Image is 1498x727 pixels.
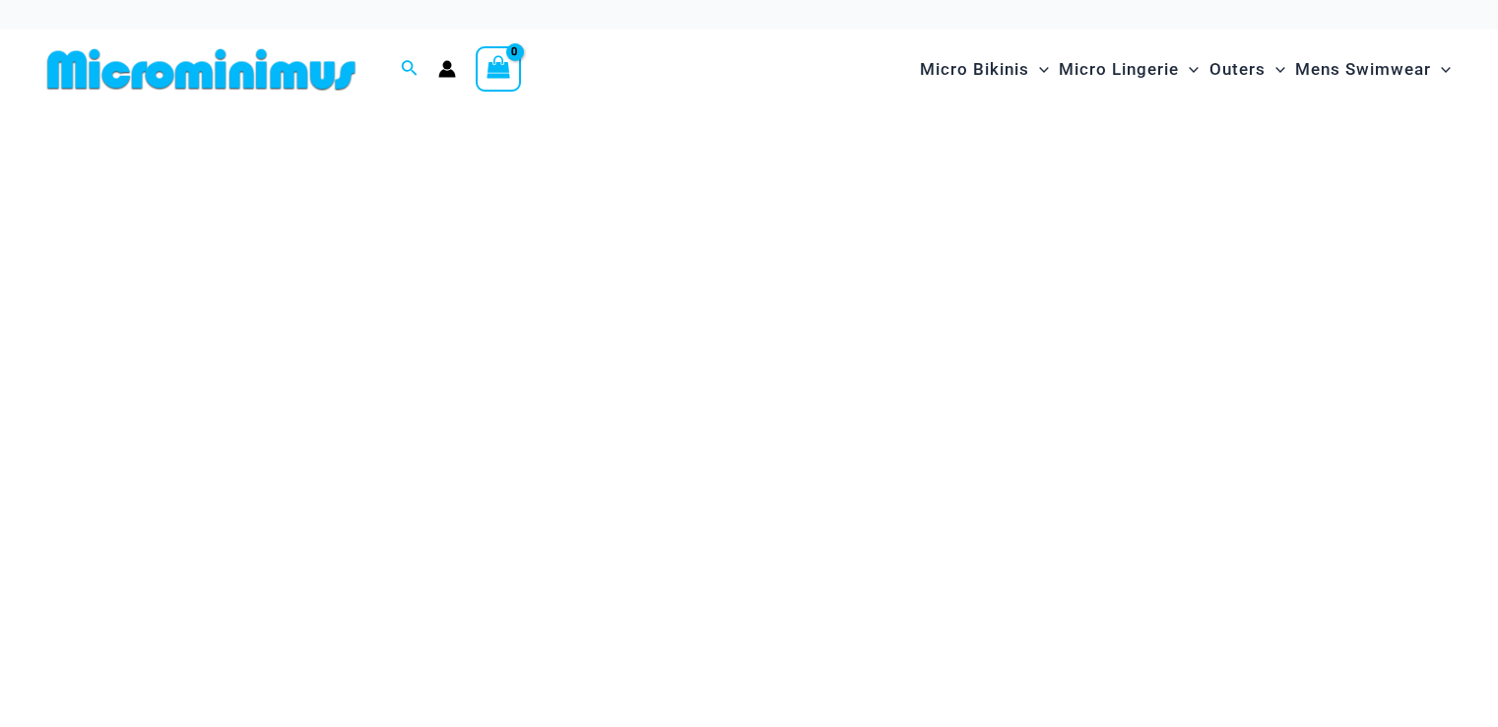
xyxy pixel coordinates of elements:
[1295,44,1431,95] span: Mens Swimwear
[1179,44,1199,95] span: Menu Toggle
[1266,44,1285,95] span: Menu Toggle
[1290,39,1456,99] a: Mens SwimwearMenu ToggleMenu Toggle
[920,44,1029,95] span: Micro Bikinis
[438,60,456,78] a: Account icon link
[1205,39,1290,99] a: OutersMenu ToggleMenu Toggle
[912,36,1459,102] nav: Site Navigation
[401,57,419,82] a: Search icon link
[915,39,1054,99] a: Micro BikinisMenu ToggleMenu Toggle
[1029,44,1049,95] span: Menu Toggle
[1209,44,1266,95] span: Outers
[1054,39,1204,99] a: Micro LingerieMenu ToggleMenu Toggle
[476,46,521,92] a: View Shopping Cart, empty
[1059,44,1179,95] span: Micro Lingerie
[1431,44,1451,95] span: Menu Toggle
[39,47,363,92] img: MM SHOP LOGO FLAT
